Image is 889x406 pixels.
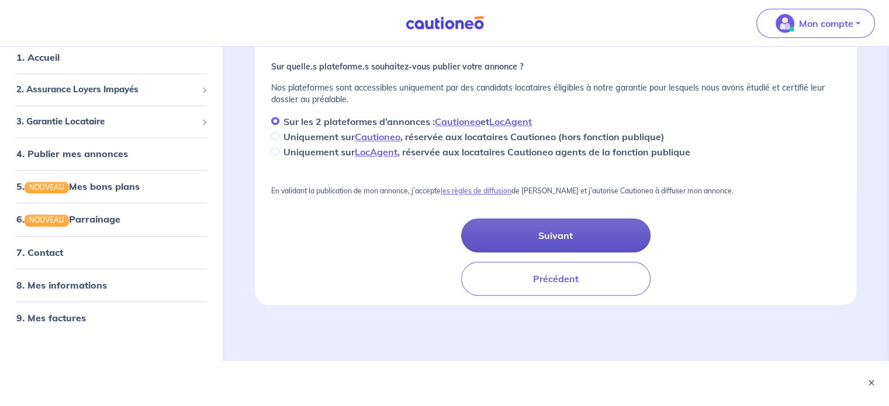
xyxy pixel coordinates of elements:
div: 7. Contact [5,240,217,263]
button: × [866,377,877,388]
div: 4. Publier mes annonces [5,142,217,165]
a: les règles de diffusion [441,186,511,195]
p: En validant la publication de mon annonce, j’accepte de [PERSON_NAME] et j’autorise Cautioneo à d... [271,187,840,195]
a: 9. Mes factures [16,311,86,323]
p: Mon compte [799,16,853,30]
div: 6.NOUVEAUParrainage [5,207,217,231]
img: illu_account_valid_menu.svg [776,14,794,33]
strong: Sur quelle.s plateforme.s souhaitez-vous publier votre annonce ? [271,61,523,72]
a: Cautioneo [355,131,400,143]
button: illu_account_valid_menu.svgMon compte [756,9,875,38]
a: 5.NOUVEAUMes bons plans [16,181,140,192]
a: 6.NOUVEAUParrainage [16,213,120,225]
div: 1. Accueil [5,46,217,69]
a: 4. Publier mes annonces [16,148,128,159]
button: Suivant [461,218,651,252]
a: LocAgent [355,146,397,158]
a: Cautioneo [435,116,480,127]
span: 2. Assurance Loyers Impayés [16,83,197,96]
div: 2. Assurance Loyers Impayés [5,78,217,101]
a: 8. Mes informations [16,279,107,290]
div: 8. Mes informations [5,273,217,296]
div: 3. Garantie Locataire [5,110,217,133]
p: Uniquement sur , réservée aux locataires Cautioneo (hors fonction publique) [283,130,665,144]
div: 5.NOUVEAUMes bons plans [5,175,217,198]
a: 1. Accueil [16,51,60,63]
span: 3. Garantie Locataire [16,114,197,128]
button: Précédent [461,262,651,296]
div: 9. Mes factures [5,306,217,329]
img: Cautioneo [401,16,489,30]
p: Sur les 2 plateformes d’annonces : et [283,114,532,129]
a: 7. Contact [16,246,63,258]
p: Nos plateformes sont accessibles uniquement par des candidats locataires éligibles à notre garant... [271,82,840,105]
p: Uniquement sur , réservée aux locataires Cautioneo agents de la fonction publique [283,145,690,159]
a: LocAgent [489,116,532,127]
